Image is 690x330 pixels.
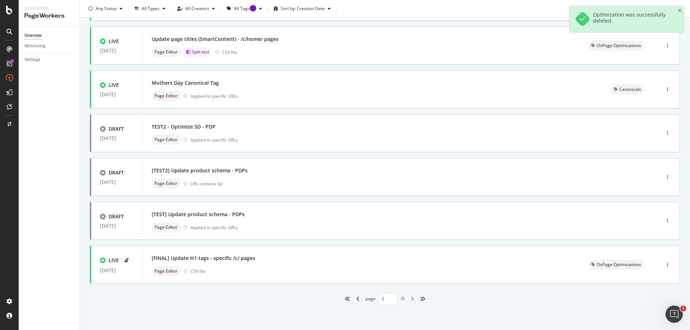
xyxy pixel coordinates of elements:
div: page / 5 [365,292,405,305]
span: OnPage Optimisations [597,262,641,267]
span: Page Editor [155,50,178,54]
button: All Creators [174,3,218,14]
div: [TEST] Update product schema - PDPs [152,211,245,218]
div: PageWorkers [24,12,74,20]
div: angles-right [417,293,428,305]
div: neutral label [152,222,180,232]
div: LIVE [109,257,119,264]
div: Mothers Day Canonical Tag [152,79,219,87]
div: CSV file [222,49,237,55]
div: Applied to specific URLs [190,224,238,231]
div: angle-right [408,293,417,305]
div: Any Status [96,6,117,11]
button: Sort by: Creation Date [271,3,333,14]
div: neutral label [152,135,180,145]
span: Page Editor [155,269,178,273]
div: [DATE] [100,268,134,273]
div: [DATE] [100,92,134,97]
div: Optimization was successfully deleted. [593,11,671,27]
div: Tooltip anchor [250,5,256,11]
div: CSV file [190,268,206,274]
span: Page Editor [155,181,178,186]
a: Settings [24,56,74,64]
iframe: Intercom live chat [666,306,683,323]
div: [DATE] [100,135,134,141]
span: Page Editor [155,138,178,142]
div: neutral label [152,91,180,101]
div: neutral label [152,178,180,189]
div: angle-left [353,293,363,305]
div: Applied to specific URLs [190,93,238,99]
div: Activation [24,6,74,12]
div: angles-left [342,293,353,305]
div: All Creators [185,6,209,11]
div: close toast [678,9,681,13]
div: neutral label [152,266,180,276]
button: All TagsTooltip anchor [224,3,265,14]
div: DRAFT [109,169,124,176]
button: All Types [132,3,168,14]
div: URL contains /p/ [190,181,630,187]
div: Applied to specific URLs [190,137,238,143]
div: Settings [24,56,40,64]
div: [DATE] [100,179,134,185]
span: Page Editor [155,225,178,229]
div: Update page titles (SmartContent) - /c/home/ pages [152,36,279,43]
div: Monitoring [24,42,46,50]
div: [DATE] [100,223,134,229]
div: DRAFT [109,213,124,220]
span: Page Editor [155,94,178,98]
div: neutral label [588,260,644,270]
div: TEST2 - Optimize SD - PDP [152,123,216,130]
div: All Types [142,6,160,11]
span: Canonicals [619,87,641,92]
div: neutral label [588,41,644,51]
div: DRAFT [109,125,124,133]
div: [TEST2] Update product schema - PDPs [152,167,248,174]
button: Any Status [86,3,125,14]
a: Overview [24,32,74,39]
a: Monitoring [24,42,74,50]
div: All Tags [234,6,256,11]
div: [FINAL] Update H1 tags - specific /c/ pages [152,255,255,262]
div: [DATE] [100,48,134,54]
div: LIVE [109,82,119,89]
span: Split test [192,50,209,54]
div: neutral label [611,84,644,94]
span: 1 [680,306,686,311]
div: Sort by: Creation Date [281,6,325,11]
span: OnPage Optimisations [597,43,641,48]
div: Overview [24,32,42,39]
div: brand label [183,47,212,57]
div: LIVE [109,38,119,45]
div: neutral label [152,47,180,57]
